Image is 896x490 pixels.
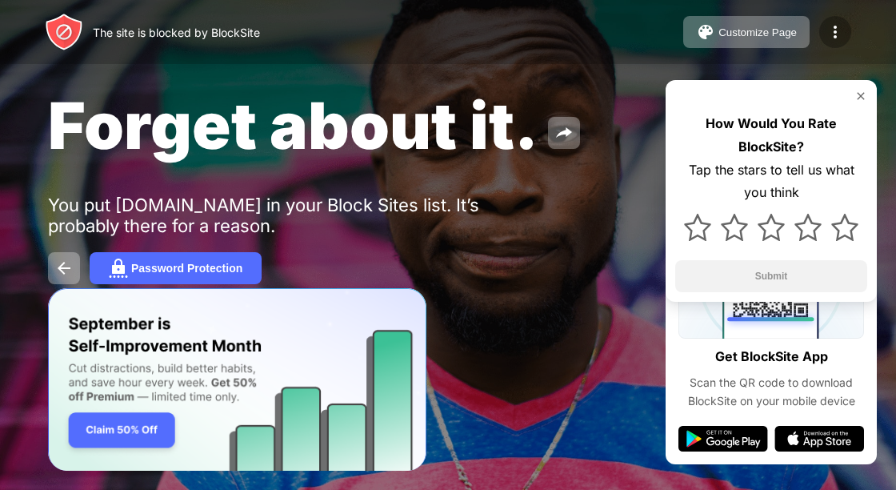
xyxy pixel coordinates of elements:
[131,262,242,275] div: Password Protection
[48,195,542,236] div: You put [DOMAIN_NAME] in your Block Sites list. It’s probably there for a reason.
[854,90,867,102] img: rate-us-close.svg
[675,112,867,159] div: How Would You Rate BlockSite?
[758,214,785,241] img: star.svg
[718,26,797,38] div: Customize Page
[109,259,128,278] img: password.svg
[774,426,864,452] img: app-store.svg
[554,123,574,143] img: share.svg
[831,214,858,241] img: star.svg
[794,214,822,241] img: star.svg
[48,288,426,472] iframe: Banner
[45,13,83,51] img: header-logo.svg
[696,22,715,42] img: pallet.svg
[683,16,810,48] button: Customize Page
[721,214,748,241] img: star.svg
[93,26,260,39] div: The site is blocked by BlockSite
[48,86,538,164] span: Forget about it.
[675,159,867,205] div: Tap the stars to tell us what you think
[826,22,845,42] img: menu-icon.svg
[678,374,864,410] div: Scan the QR code to download BlockSite on your mobile device
[684,214,711,241] img: star.svg
[54,259,74,278] img: back.svg
[675,260,867,292] button: Submit
[678,426,768,452] img: google-play.svg
[90,252,262,284] button: Password Protection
